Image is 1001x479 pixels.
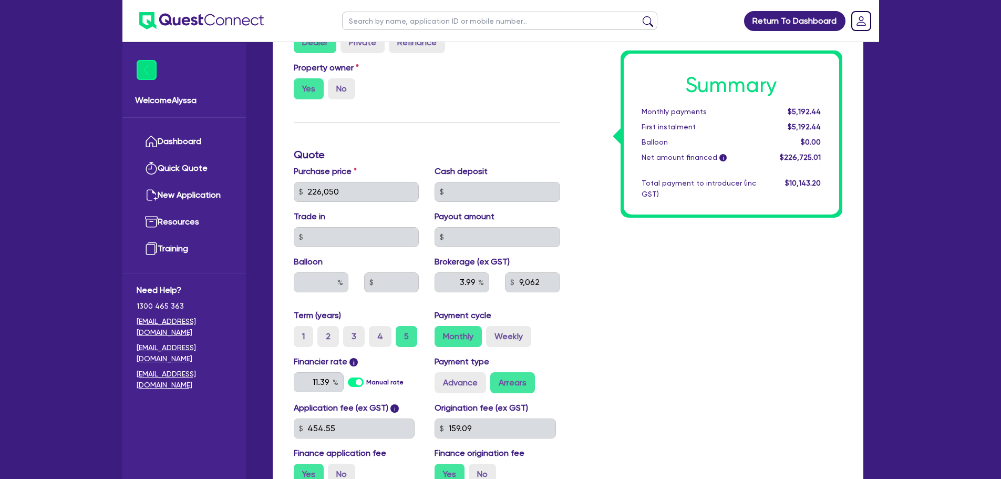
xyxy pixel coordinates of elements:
div: First instalment [634,121,764,133]
img: quest-connect-logo-blue [139,12,264,29]
h1: Summary [642,73,821,98]
label: Private [340,32,385,53]
label: Finance origination fee [435,447,524,460]
span: $226,725.01 [780,153,821,161]
label: Advance [435,372,486,393]
label: Purchase price [294,165,357,178]
label: Cash deposit [435,165,488,178]
label: Arrears [490,372,535,393]
span: Need Help? [137,284,232,297]
input: Search by name, application ID or mobile number... [342,12,657,30]
label: Brokerage (ex GST) [435,256,510,268]
label: Application fee (ex GST) [294,402,388,414]
a: New Application [137,182,232,209]
label: 4 [369,326,391,347]
span: Welcome Alyssa [135,94,233,107]
label: Refinance [389,32,445,53]
span: $5,192.44 [788,123,821,131]
label: Weekly [486,326,531,347]
label: Property owner [294,62,359,74]
label: Trade in [294,210,325,223]
label: 5 [396,326,417,347]
img: new-application [145,189,158,201]
label: Payment type [435,355,489,368]
a: [EMAIL_ADDRESS][DOMAIN_NAME] [137,316,232,338]
label: Term (years) [294,309,341,322]
div: Balloon [634,137,764,148]
div: Net amount financed [634,152,764,163]
span: i [390,404,399,413]
a: [EMAIL_ADDRESS][DOMAIN_NAME] [137,342,232,364]
div: Monthly payments [634,106,764,117]
span: $0.00 [801,138,821,146]
label: Monthly [435,326,482,347]
label: Yes [294,78,324,99]
h3: Quote [294,148,560,161]
a: Resources [137,209,232,236]
span: $5,192.44 [788,107,821,116]
span: i [719,155,727,162]
a: Training [137,236,232,262]
label: Manual rate [366,378,404,387]
label: No [328,78,355,99]
label: 3 [343,326,365,347]
span: i [349,358,358,366]
span: 1300 465 363 [137,301,232,312]
label: Financier rate [294,355,358,368]
a: Dashboard [137,128,232,155]
label: Balloon [294,256,323,268]
img: quick-quote [145,162,158,175]
label: 1 [294,326,313,347]
img: resources [145,216,158,228]
img: training [145,242,158,255]
label: Dealer [294,32,336,53]
label: Payout amount [435,210,494,223]
a: Return To Dashboard [744,11,845,31]
label: 2 [317,326,339,347]
span: $10,143.20 [785,179,821,187]
a: Quick Quote [137,155,232,182]
a: Dropdown toggle [848,7,875,35]
label: Finance application fee [294,447,386,460]
a: [EMAIL_ADDRESS][DOMAIN_NAME] [137,369,232,391]
label: Origination fee (ex GST) [435,402,528,414]
label: Payment cycle [435,309,491,322]
img: icon-menu-close [137,60,157,80]
div: Total payment to introducer (inc GST) [634,178,764,200]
